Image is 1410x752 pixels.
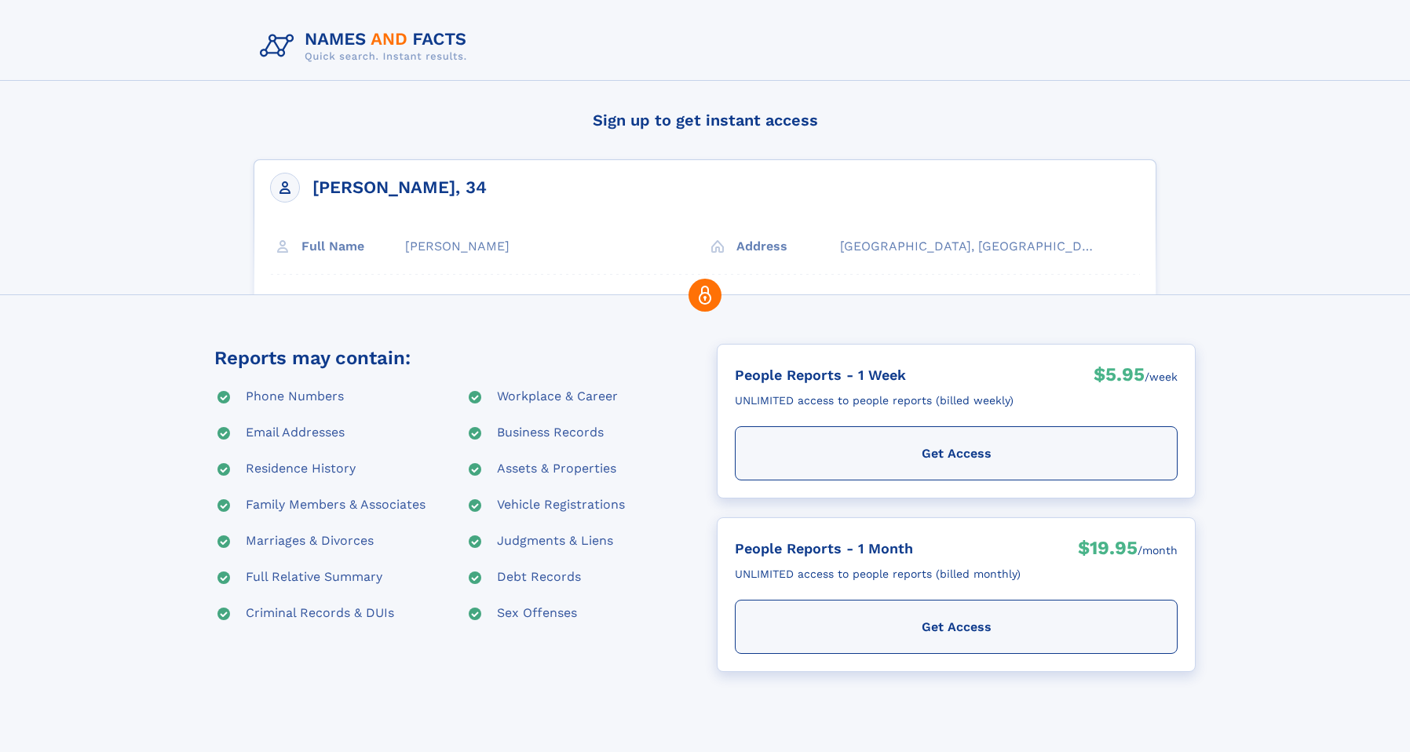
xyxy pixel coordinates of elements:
div: People Reports - 1 Month [735,535,1021,561]
div: Full Relative Summary [246,568,382,587]
div: Marriages & Divorces [246,532,374,551]
div: Phone Numbers [246,388,344,407]
div: Assets & Properties [497,460,616,479]
div: Judgments & Liens [497,532,613,551]
div: Business Records [497,424,604,443]
div: Workplace & Career [497,388,618,407]
div: Criminal Records & DUIs [246,604,394,623]
div: Residence History [246,460,356,479]
div: /week [1145,362,1178,392]
div: $19.95 [1078,535,1138,565]
div: Sex Offenses [497,604,577,623]
div: People Reports - 1 Week [735,362,1014,388]
img: Logo Names and Facts [254,25,480,68]
div: Vehicle Registrations [497,496,625,515]
div: $5.95 [1094,362,1145,392]
div: Debt Records [497,568,581,587]
div: Reports may contain: [214,344,411,372]
div: Get Access [735,426,1178,480]
div: Get Access [735,600,1178,654]
div: UNLIMITED access to people reports (billed weekly) [735,388,1014,414]
div: UNLIMITED access to people reports (billed monthly) [735,561,1021,587]
div: /month [1138,535,1178,565]
div: Family Members & Associates [246,496,426,515]
div: Email Addresses [246,424,345,443]
h4: Sign up to get instant access [254,97,1156,144]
